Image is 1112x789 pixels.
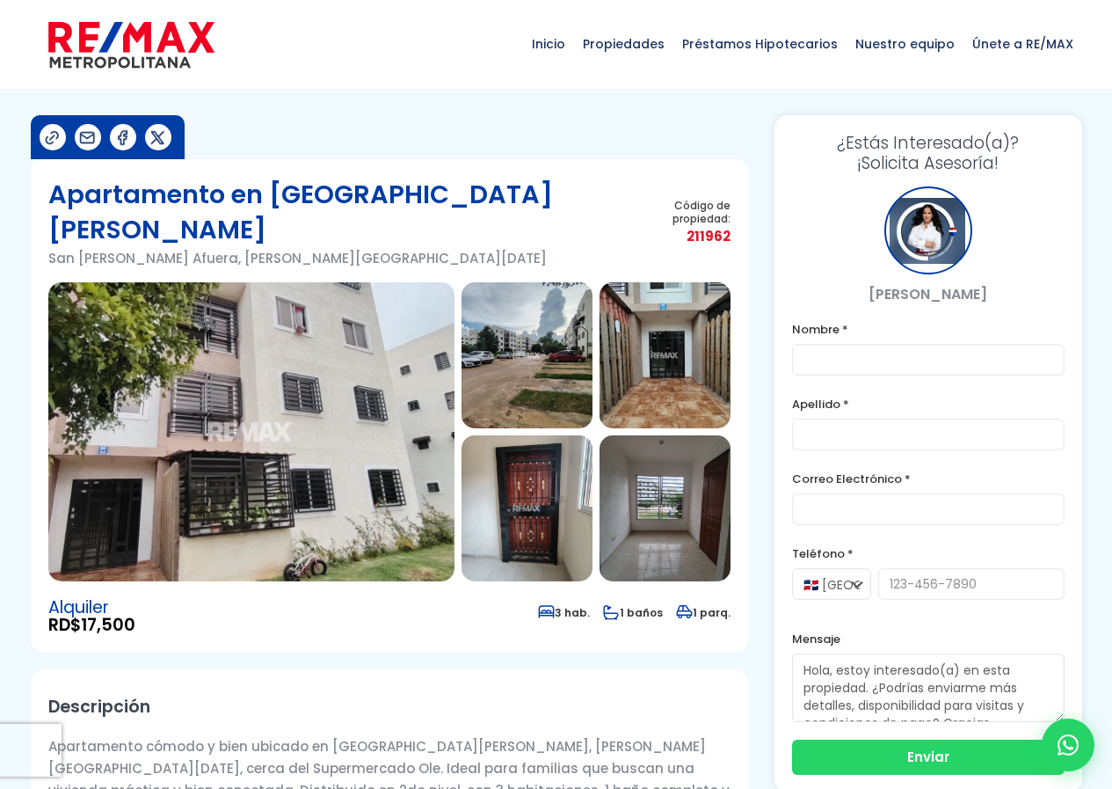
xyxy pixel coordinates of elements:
span: Alquiler [48,599,135,617]
span: 1 baños [603,605,663,620]
button: Enviar [792,740,1065,775]
input: 123-456-7890 [878,568,1065,600]
div: Vanesa Perez [884,186,972,274]
img: Apartamento en San Isidro Afuera [600,282,730,428]
span: Únete a RE/MAX [963,18,1082,70]
p: San [PERSON_NAME] Afuera, [PERSON_NAME][GEOGRAPHIC_DATA][DATE] [48,247,636,269]
h1: Apartamento en [GEOGRAPHIC_DATA][PERSON_NAME] [48,177,636,247]
h2: Descripción [48,687,730,727]
img: Compartir [113,128,132,147]
span: 3 hab. [538,605,590,620]
img: Apartamento en San Isidro Afuera [462,435,592,581]
span: RD$ [48,617,135,634]
span: Inicio [523,18,574,70]
label: Teléfono * [792,543,1065,565]
img: Compartir [149,128,167,147]
label: Nombre * [792,318,1065,340]
img: remax-metropolitana-logo [48,18,214,71]
img: Apartamento en San Isidro Afuera [462,282,592,428]
span: ¿Estás Interesado(a)? [792,133,1065,153]
p: [PERSON_NAME] [792,283,1065,305]
span: 17,500 [81,613,135,637]
span: Código de propiedad: [635,199,730,225]
span: Préstamos Hipotecarios [673,18,847,70]
span: Propiedades [574,18,673,70]
img: Apartamento en San Isidro Afuera [600,435,730,581]
span: Nuestro equipo [847,18,963,70]
label: Apellido * [792,393,1065,415]
img: Compartir [78,128,97,147]
textarea: Hola, estoy interesado(a) en esta propiedad. ¿Podrías enviarme más detalles, disponibilidad para ... [792,654,1065,722]
label: Mensaje [792,628,1065,650]
img: Apartamento en San Isidro Afuera [48,282,454,581]
img: Compartir [43,128,62,147]
label: Correo Electrónico * [792,468,1065,490]
span: 211962 [635,225,730,247]
span: 1 parq. [676,605,730,620]
h3: ¡Solicita Asesoría! [792,133,1065,173]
